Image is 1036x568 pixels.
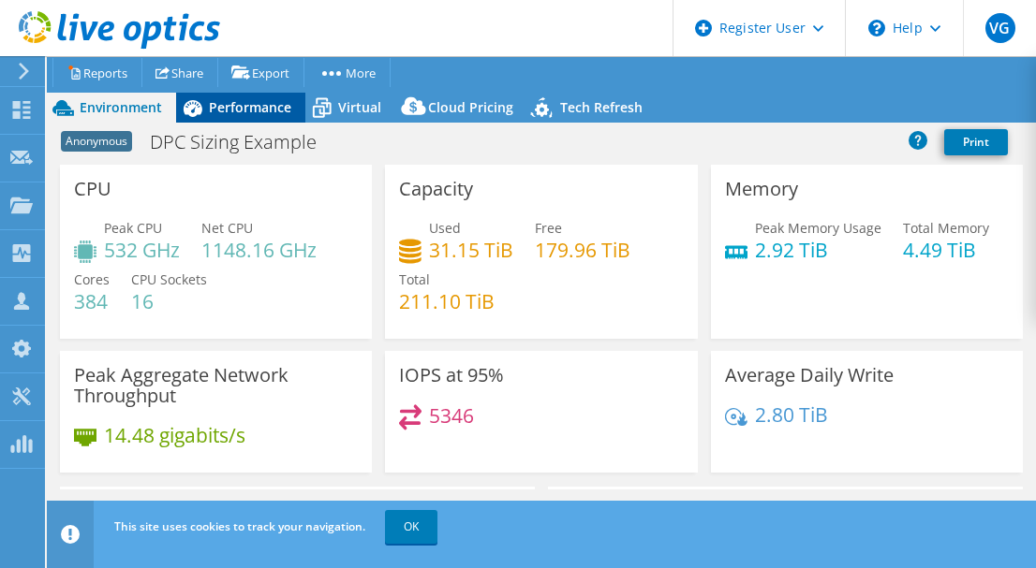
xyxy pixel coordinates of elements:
h4: 2.80 TiB [755,404,828,425]
h4: 4.49 TiB [903,240,989,260]
a: Print [944,129,1008,155]
h4: 384 [74,291,110,312]
a: Export [217,58,304,87]
span: Cloud Pricing [428,98,513,116]
span: VG [985,13,1015,43]
h4: 2.92 TiB [755,240,881,260]
span: Cores [74,270,110,288]
h3: Capacity [399,179,473,199]
h3: Average Daily Write [725,365,894,386]
h4: 31.15 TiB [429,240,513,260]
h4: 179.96 TiB [535,240,630,260]
span: Tech Refresh [560,98,643,116]
a: More [303,58,391,87]
h1: DPC Sizing Example [141,132,346,153]
span: Net CPU [201,219,253,237]
h4: 211.10 TiB [399,291,495,312]
span: Environment [80,98,162,116]
a: Reports [52,58,142,87]
h4: 532 GHz [104,240,180,260]
span: Total Memory [903,219,989,237]
h3: Peak Aggregate Network Throughput [74,365,358,406]
h3: IOPS at 95% [399,365,504,386]
span: Total [399,270,430,288]
h3: CPU [74,179,111,199]
h4: 1148.16 GHz [201,240,317,260]
span: Virtual [338,98,381,116]
a: OK [385,510,437,544]
span: Anonymous [61,131,132,152]
span: Free [535,219,562,237]
span: CPU Sockets [131,270,207,288]
svg: \n [868,20,885,36]
span: Used [429,219,461,237]
span: Peak Memory Usage [755,219,881,237]
h4: 5346 [429,405,474,426]
span: Peak CPU [104,219,162,237]
h3: Memory [725,179,798,199]
h4: 16 [131,291,207,312]
span: This site uses cookies to track your navigation. [114,518,365,534]
h4: 14.48 gigabits/s [104,425,245,445]
a: Share [141,58,218,87]
span: Performance [209,98,291,116]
